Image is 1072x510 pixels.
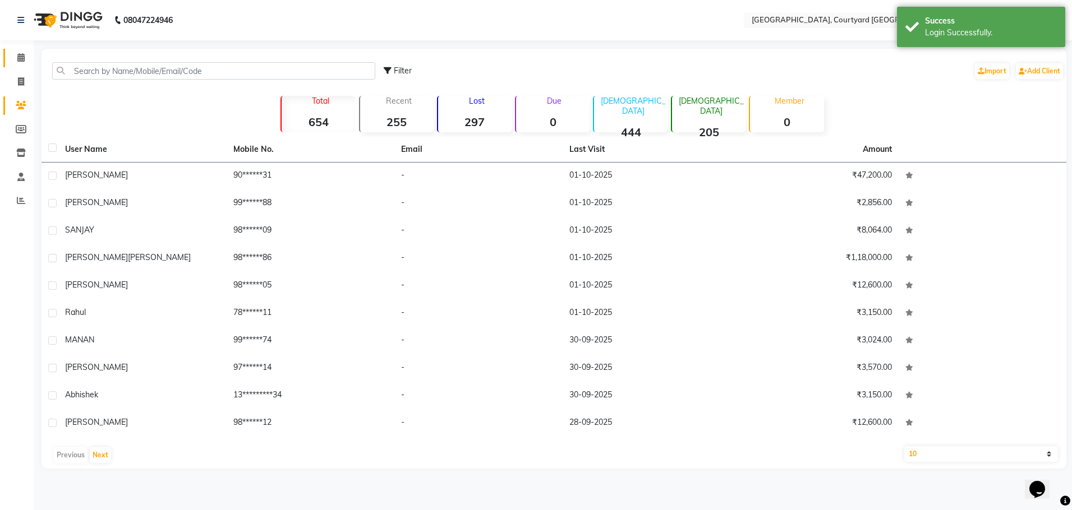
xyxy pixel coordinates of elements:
[730,382,899,410] td: ₹3,150.00
[394,163,563,190] td: -
[58,137,227,163] th: User Name
[394,300,563,327] td: -
[394,410,563,437] td: -
[750,115,823,129] strong: 0
[563,190,731,217] td: 01-10-2025
[394,66,412,76] span: Filter
[672,125,746,139] strong: 205
[730,190,899,217] td: ₹2,856.00
[730,217,899,245] td: ₹8,064.00
[677,96,746,116] p: [DEMOGRAPHIC_DATA]
[730,163,899,190] td: ₹47,200.00
[599,96,668,116] p: [DEMOGRAPHIC_DATA]
[730,355,899,382] td: ₹3,570.00
[1016,63,1063,79] a: Add Client
[730,272,899,300] td: ₹12,600.00
[394,217,563,245] td: -
[394,190,563,217] td: -
[65,225,94,235] span: SANJAY
[394,382,563,410] td: -
[563,245,731,272] td: 01-10-2025
[394,137,563,163] th: Email
[856,137,899,162] th: Amount
[925,15,1057,27] div: Success
[394,355,563,382] td: -
[438,115,512,129] strong: 297
[394,272,563,300] td: -
[518,96,590,106] p: Due
[365,96,434,106] p: Recent
[563,272,731,300] td: 01-10-2025
[563,355,731,382] td: 30-09-2025
[730,245,899,272] td: ₹1,18,000.00
[29,4,105,36] img: logo
[975,63,1009,79] a: Import
[563,327,731,355] td: 30-09-2025
[286,96,355,106] p: Total
[52,62,375,80] input: Search by Name/Mobile/Email/Code
[394,245,563,272] td: -
[394,327,563,355] td: -
[123,4,173,36] b: 08047224946
[443,96,512,106] p: Lost
[563,410,731,437] td: 28-09-2025
[563,163,731,190] td: 01-10-2025
[282,115,355,129] strong: 654
[563,382,731,410] td: 30-09-2025
[730,410,899,437] td: ₹12,600.00
[563,300,731,327] td: 01-10-2025
[563,217,731,245] td: 01-10-2025
[1025,465,1061,499] iframe: chat widget
[65,197,128,207] span: [PERSON_NAME]
[730,327,899,355] td: ₹3,024.00
[594,125,668,139] strong: 444
[730,300,899,327] td: ₹3,150.00
[65,307,86,317] span: Rahul
[563,137,731,163] th: Last Visit
[65,417,128,427] span: [PERSON_NAME]
[925,27,1057,39] div: Login Successfully.
[360,115,434,129] strong: 255
[65,280,128,290] span: [PERSON_NAME]
[65,170,128,180] span: [PERSON_NAME]
[65,252,128,262] span: [PERSON_NAME]
[516,115,590,129] strong: 0
[65,362,128,372] span: [PERSON_NAME]
[754,96,823,106] p: Member
[65,390,98,400] span: Abhishek
[128,252,191,262] span: [PERSON_NAME]
[227,137,395,163] th: Mobile No.
[65,335,94,345] span: MANAN
[90,447,111,463] button: Next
